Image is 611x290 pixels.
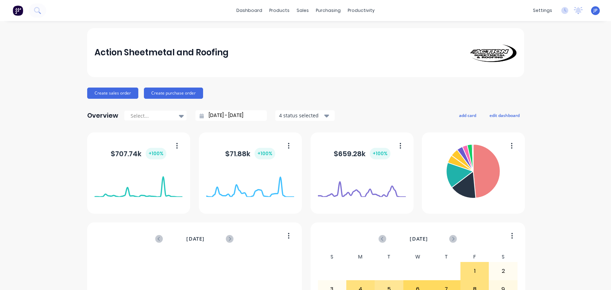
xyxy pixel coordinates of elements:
[255,148,275,159] div: + 100 %
[529,5,556,16] div: settings
[146,148,166,159] div: + 100 %
[344,5,378,16] div: productivity
[403,252,432,262] div: W
[275,110,335,121] button: 4 status selected
[489,252,518,262] div: S
[111,148,166,159] div: $ 707.74k
[460,252,489,262] div: F
[485,111,524,120] button: edit dashboard
[593,7,597,14] span: JP
[144,88,203,99] button: Create purchase order
[233,5,266,16] a: dashboard
[312,5,344,16] div: purchasing
[95,46,229,60] div: Action Sheetmetal and Roofing
[87,88,138,99] button: Create sales order
[87,109,118,123] div: Overview
[489,262,517,280] div: 2
[467,43,516,62] img: Action Sheetmetal and Roofing
[186,235,204,243] span: [DATE]
[454,111,481,120] button: add card
[410,235,428,243] span: [DATE]
[375,252,403,262] div: T
[293,5,312,16] div: sales
[334,148,390,159] div: $ 659.28k
[318,252,346,262] div: S
[225,148,275,159] div: $ 71.88k
[266,5,293,16] div: products
[13,5,23,16] img: Factory
[432,252,460,262] div: T
[461,262,489,280] div: 1
[279,112,323,119] div: 4 status selected
[370,148,390,159] div: + 100 %
[346,252,375,262] div: M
